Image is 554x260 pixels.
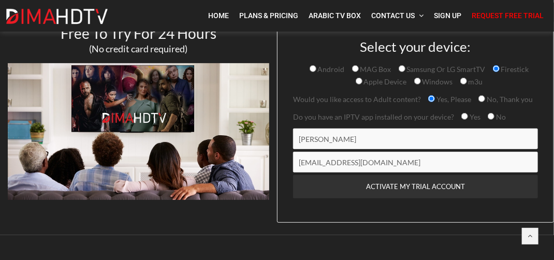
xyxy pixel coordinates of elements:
[293,93,538,106] p: Would you like access to Adult content?
[429,5,466,26] a: Sign Up
[352,65,359,72] input: MAG Box
[360,38,471,55] span: Select your device:
[61,24,216,42] span: Free To Try For 24 Hours
[293,111,538,123] p: Do you have an IPTV app installed on your device?
[421,77,453,86] span: Windows
[310,65,316,72] input: Android
[293,152,538,172] input: Email
[399,65,405,72] input: Samsung Or LG SmartTV
[303,5,366,26] a: Arabic TV Box
[428,95,435,102] input: Yes, Please
[371,11,415,20] span: Contact Us
[293,175,538,198] input: ACTIVATE MY TRIAL ACCOUNT
[472,11,544,20] span: Request Free Trial
[500,65,529,74] span: Firestick
[359,65,391,74] span: MAG Box
[478,95,485,102] input: No, Thank you
[90,43,188,54] span: (No credit card required)
[366,5,429,26] a: Contact Us
[5,8,109,25] img: Dima HDTV
[494,112,506,121] span: No
[460,78,467,84] input: m3u
[468,112,480,121] span: Yes
[522,228,538,244] a: Back to top
[405,65,486,74] span: Samsung Or LG SmartTV
[435,95,471,104] span: Yes, Please
[234,5,303,26] a: Plans & Pricing
[208,11,229,20] span: Home
[293,128,538,149] input: Name
[466,5,549,26] a: Request Free Trial
[362,77,407,86] span: Apple Device
[461,113,468,120] input: Yes
[309,11,361,20] span: Arabic TV Box
[239,11,298,20] span: Plans & Pricing
[493,65,500,72] input: Firestick
[285,39,546,222] form: Contact form
[467,77,483,86] span: m3u
[356,78,362,84] input: Apple Device
[485,95,533,104] span: No, Thank you
[316,65,345,74] span: Android
[488,113,494,120] input: No
[414,78,421,84] input: Windows
[203,5,234,26] a: Home
[434,11,461,20] span: Sign Up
